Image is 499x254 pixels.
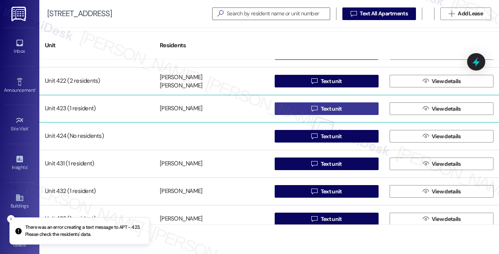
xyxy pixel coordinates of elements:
[390,213,493,225] button: View details
[321,187,342,196] span: Text unit
[423,188,429,195] i: 
[154,36,269,55] div: Residents
[39,101,154,117] div: Unit 423 (1 resident)
[28,125,30,130] span: •
[432,77,461,85] span: View details
[458,9,483,18] span: Add Lease
[360,9,408,18] span: Text All Apartments
[423,78,429,84] i: 
[4,36,35,57] a: Inbox
[25,224,143,238] p: There was an error creating a text message to APT - 423. Please check the residents' data.
[275,185,379,198] button: Text unit
[160,82,202,90] div: [PERSON_NAME]
[321,77,342,85] span: Text unit
[423,133,429,139] i: 
[275,130,379,143] button: Text unit
[39,184,154,199] div: Unit 432 (1 resident)
[7,215,15,223] button: Close toast
[321,132,342,141] span: Text unit
[321,105,342,113] span: Text unit
[390,185,493,198] button: View details
[311,188,317,195] i: 
[275,158,379,170] button: Text unit
[27,163,28,169] span: •
[342,7,416,20] button: Text All Apartments
[160,215,202,223] div: [PERSON_NAME]
[321,160,342,168] span: Text unit
[351,11,357,17] i: 
[275,213,379,225] button: Text unit
[4,152,35,174] a: Insights •
[4,114,35,135] a: Site Visit •
[160,105,202,113] div: [PERSON_NAME]
[423,161,429,167] i: 
[275,75,379,87] button: Text unit
[39,36,154,55] div: Unit
[440,7,491,20] button: Add Lease
[311,216,317,222] i: 
[311,133,317,139] i: 
[39,156,154,172] div: Unit 431 (1 resident)
[11,7,28,21] img: ResiDesk Logo
[39,128,154,144] div: Unit 424 (No residents)
[35,86,36,92] span: •
[4,191,35,212] a: Buildings
[390,75,493,87] button: View details
[390,102,493,115] button: View details
[432,187,461,196] span: View details
[39,211,154,227] div: Unit 433 (1 resident)
[432,160,461,168] span: View details
[390,158,493,170] button: View details
[214,9,227,18] i: 
[432,132,461,141] span: View details
[160,73,202,82] div: [PERSON_NAME]
[160,187,202,196] div: [PERSON_NAME]
[449,11,455,17] i: 
[160,160,202,168] div: [PERSON_NAME]
[423,216,429,222] i: 
[423,106,429,112] i: 
[275,102,379,115] button: Text unit
[432,215,461,223] span: View details
[390,130,493,143] button: View details
[311,161,317,167] i: 
[4,230,35,251] a: Leads
[39,73,154,89] div: Unit 422 (2 residents)
[311,78,317,84] i: 
[321,215,342,223] span: Text unit
[311,106,317,112] i: 
[227,8,330,19] input: Search by resident name or unit number
[432,105,461,113] span: View details
[47,9,112,18] div: [STREET_ADDRESS]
